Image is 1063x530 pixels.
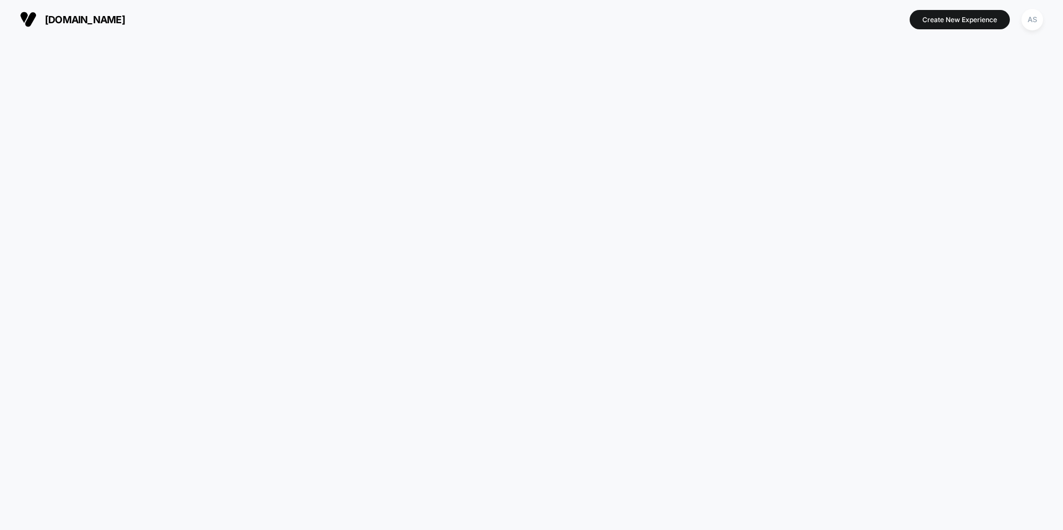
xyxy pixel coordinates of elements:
img: Visually logo [20,11,37,28]
button: [DOMAIN_NAME] [17,11,128,28]
div: AS [1021,9,1043,30]
button: Create New Experience [910,10,1010,29]
button: AS [1018,8,1046,31]
span: [DOMAIN_NAME] [45,14,125,25]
